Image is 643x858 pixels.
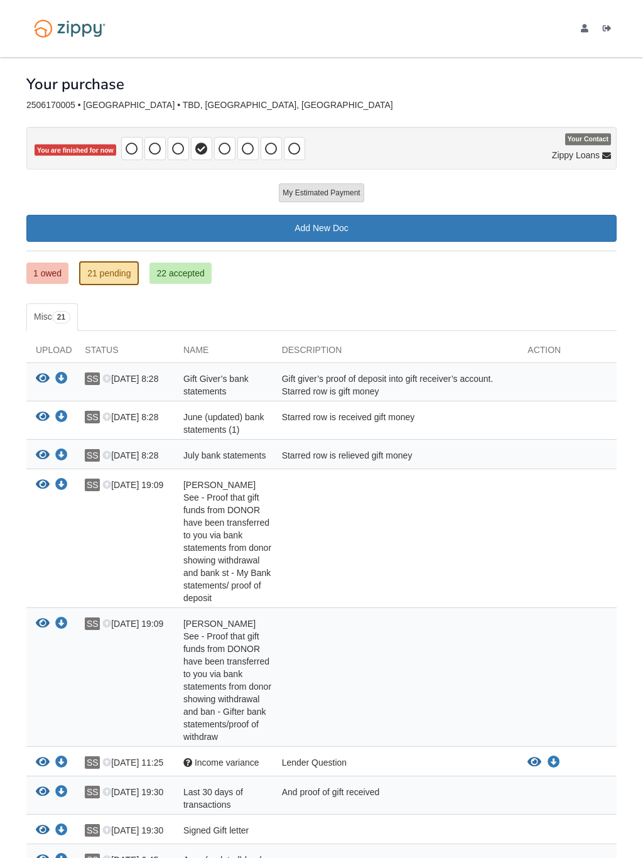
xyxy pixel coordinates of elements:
[52,311,70,323] span: 21
[273,756,519,773] div: Lender Question
[26,100,617,111] div: 2506170005 • [GEOGRAPHIC_DATA] • TBD, [GEOGRAPHIC_DATA], [GEOGRAPHIC_DATA]
[273,372,519,398] div: Gift giver’s proof of deposit into gift receiver’s account. Starred row is gift money
[102,450,158,460] span: [DATE] 8:28
[195,758,259,768] span: Income variance
[102,480,163,490] span: [DATE] 19:09
[183,787,243,810] span: Last 30 days of transactions
[36,449,50,462] button: View July bank statements
[55,788,68,798] a: Download Last 30 days of transactions
[79,261,139,285] a: 21 pending
[36,824,50,837] button: View Signed Gift letter
[273,344,519,362] div: Description
[55,826,68,836] a: Download Signed Gift letter
[26,303,78,331] a: Misc
[548,758,560,768] a: Download Income variance
[183,619,271,742] span: [PERSON_NAME] See - Proof that gift funds from DONOR have been transferred to you via bank statem...
[85,824,100,837] span: SS
[102,374,158,384] span: [DATE] 8:28
[36,479,50,492] button: View Sidney See - Proof that gift funds from DONOR have been transferred to you via bank statemen...
[55,374,68,384] a: Download Gift Giver’s bank statements
[279,183,364,202] button: My Estimated Payment
[85,449,100,462] span: SS
[527,756,541,769] button: View Income variance
[174,344,273,362] div: Name
[183,412,264,435] span: June (updated) bank statements (1)
[183,374,249,396] span: Gift Giver’s bank statements
[55,413,68,423] a: Download June (updated) bank statements (1)
[36,756,50,769] button: View Income variance
[75,344,174,362] div: Status
[36,411,50,424] button: View June (updated) bank statements (1)
[273,449,519,465] div: Starred row is relieved gift money
[55,619,68,629] a: Download Sidney See - Proof that gift funds from DONOR have been transferred to you via bank stat...
[85,372,100,385] span: SS
[183,450,266,460] span: July bank statements
[36,372,50,386] button: View Gift Giver’s bank statements
[55,481,68,491] a: Download Sidney See - Proof that gift funds from DONOR have been transferred to you via bank stat...
[26,215,617,242] a: Add New Doc
[565,134,611,146] span: Your Contact
[85,479,100,491] span: SS
[518,344,617,362] div: Action
[273,786,519,811] div: And proof of gift received
[102,825,163,835] span: [DATE] 19:30
[35,144,116,156] span: You are finished for now
[149,263,211,284] a: 22 accepted
[36,786,50,799] button: View Last 30 days of transactions
[26,344,75,362] div: Upload
[102,619,163,629] span: [DATE] 19:09
[603,24,617,36] a: Log out
[183,825,249,835] span: Signed Gift letter
[85,786,100,798] span: SS
[102,758,163,768] span: [DATE] 11:25
[85,617,100,630] span: SS
[26,263,68,284] a: 1 owed
[102,412,158,422] span: [DATE] 8:28
[183,480,271,603] span: [PERSON_NAME] See - Proof that gift funds from DONOR have been transferred to you via bank statem...
[85,411,100,423] span: SS
[102,787,163,797] span: [DATE] 19:30
[552,149,600,161] span: Zippy Loans
[36,617,50,631] button: View Sidney See - Proof that gift funds from DONOR have been transferred to you via bank statemen...
[581,24,593,36] a: edit profile
[85,756,100,769] span: SS
[55,758,68,768] a: Download Income variance
[273,411,519,436] div: Starred row is received gift money
[55,451,68,461] a: Download July bank statements
[26,76,124,92] h1: Your purchase
[26,14,113,43] img: Logo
